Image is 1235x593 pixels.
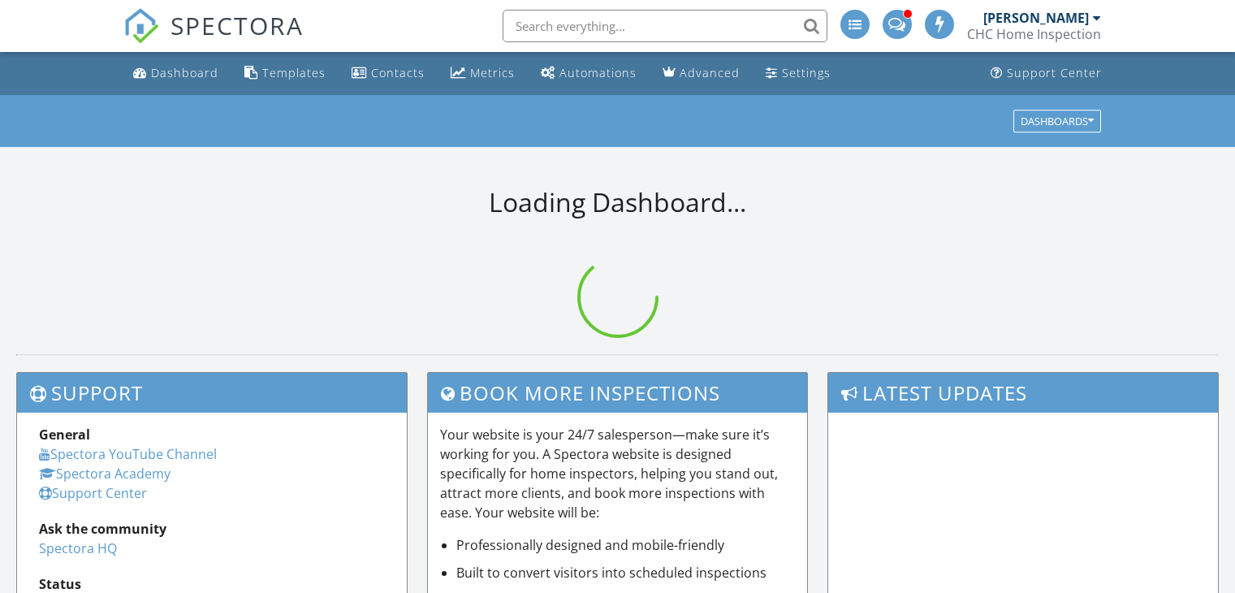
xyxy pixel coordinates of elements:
[238,58,332,89] a: Templates
[984,58,1108,89] a: Support Center
[39,519,385,539] div: Ask the community
[828,373,1218,413] h3: Latest Updates
[559,65,637,80] div: Automations
[127,58,225,89] a: Dashboard
[39,484,147,502] a: Support Center
[39,539,117,557] a: Spectora HQ
[456,535,796,555] li: Professionally designed and mobile-friendly
[456,563,796,582] li: Built to convert visitors into scheduled inspections
[440,425,796,522] p: Your website is your 24/7 salesperson—make sure it’s working for you. A Spectora website is desig...
[983,10,1089,26] div: [PERSON_NAME]
[1021,115,1094,127] div: Dashboards
[503,10,827,42] input: Search everything...
[1007,65,1102,80] div: Support Center
[967,26,1101,42] div: CHC Home Inspection
[759,58,837,89] a: Settings
[782,65,831,80] div: Settings
[39,426,90,444] strong: General
[656,58,746,89] a: Advanced
[17,373,407,413] h3: Support
[1013,110,1101,132] button: Dashboards
[39,465,171,483] a: Spectora Academy
[171,8,304,42] span: SPECTORA
[39,445,217,463] a: Spectora YouTube Channel
[262,65,326,80] div: Templates
[123,22,304,56] a: SPECTORA
[680,65,740,80] div: Advanced
[371,65,425,80] div: Contacts
[345,58,431,89] a: Contacts
[534,58,643,89] a: Automations (Advanced)
[151,65,218,80] div: Dashboard
[470,65,515,80] div: Metrics
[123,8,159,44] img: The Best Home Inspection Software - Spectora
[428,373,808,413] h3: Book More Inspections
[444,58,521,89] a: Metrics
